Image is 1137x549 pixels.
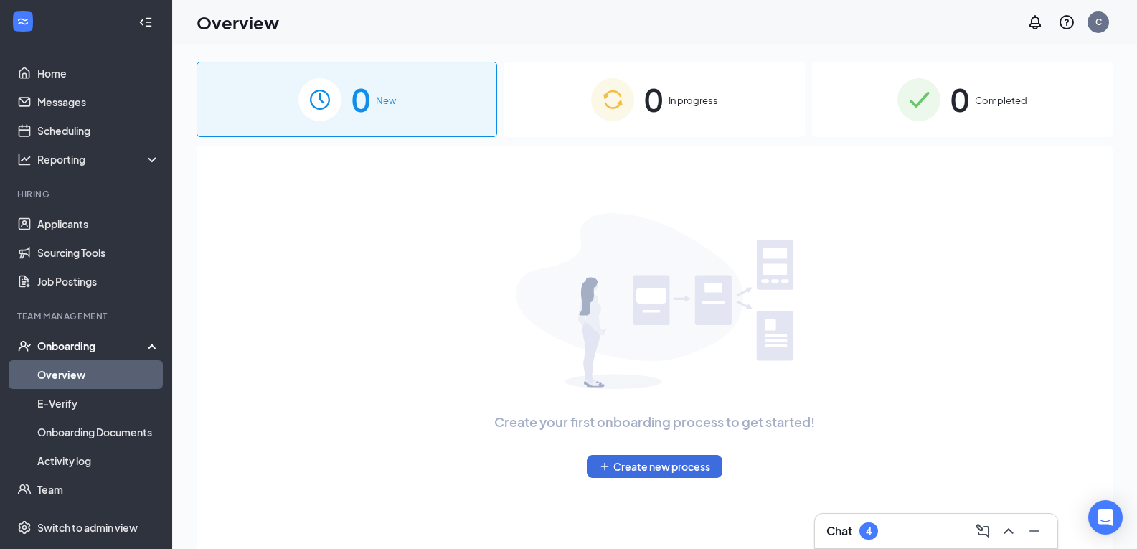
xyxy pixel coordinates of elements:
svg: Analysis [17,152,32,166]
a: Scheduling [37,116,160,145]
div: Switch to admin view [37,520,138,535]
h3: Chat [826,523,852,539]
svg: QuestionInfo [1058,14,1075,31]
div: Hiring [17,188,157,200]
div: Team Management [17,310,157,322]
span: New [376,93,396,108]
div: 4 [866,525,872,538]
svg: Settings [17,520,32,535]
a: Overview [37,360,160,389]
svg: Minimize [1026,522,1043,540]
div: Reporting [37,152,161,166]
svg: Collapse [138,15,153,29]
svg: WorkstreamLogo [16,14,30,29]
div: C [1095,16,1102,28]
svg: ComposeMessage [974,522,991,540]
span: Create your first onboarding process to get started! [494,412,815,432]
span: 0 [352,75,370,124]
span: 0 [644,75,663,124]
a: Job Postings [37,267,160,296]
button: ComposeMessage [971,520,994,543]
button: PlusCreate new process [587,455,722,478]
a: Onboarding Documents [37,418,160,446]
a: Sourcing Tools [37,238,160,267]
svg: Plus [599,461,610,472]
div: Onboarding [37,339,148,353]
svg: ChevronUp [1000,522,1017,540]
span: Completed [975,93,1027,108]
span: In progress [669,93,718,108]
span: 0 [950,75,969,124]
a: Home [37,59,160,88]
button: Minimize [1023,520,1046,543]
a: Messages [37,88,160,116]
a: Team [37,475,160,504]
button: ChevronUp [997,520,1020,543]
div: Open Intercom Messenger [1088,500,1123,535]
a: E-Verify [37,389,160,418]
a: Applicants [37,210,160,238]
svg: Notifications [1027,14,1044,31]
h1: Overview [197,10,279,34]
a: Activity log [37,446,160,475]
svg: UserCheck [17,339,32,353]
